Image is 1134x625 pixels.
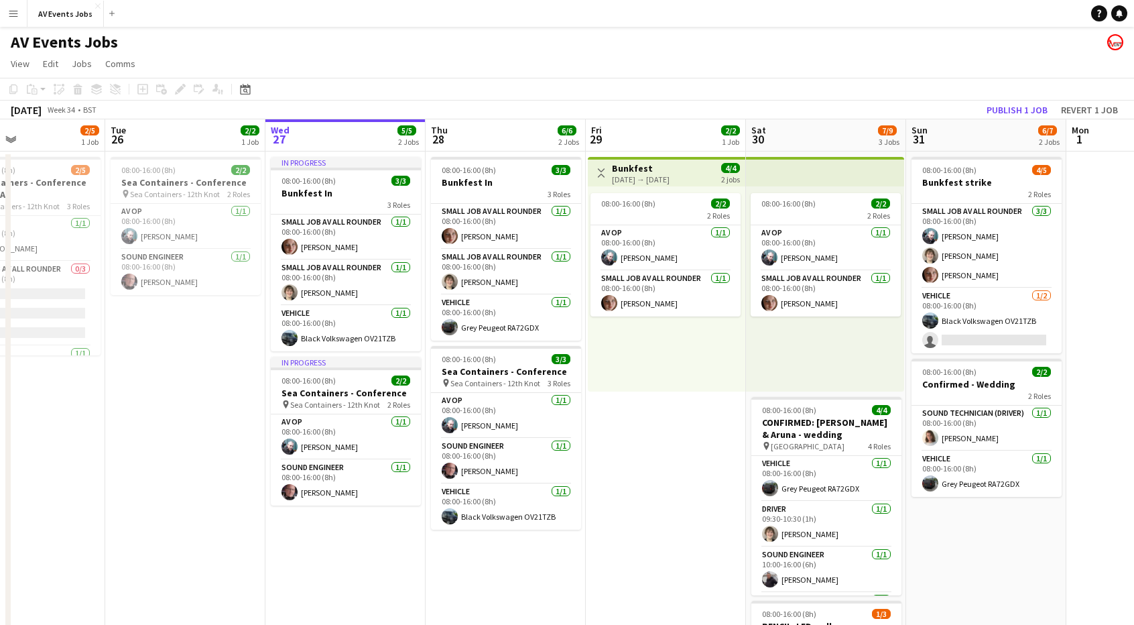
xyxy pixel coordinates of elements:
[11,32,118,52] h1: AV Events Jobs
[11,103,42,117] div: [DATE]
[1056,101,1123,119] button: Revert 1 job
[5,55,35,72] a: View
[1107,34,1123,50] app-user-avatar: Liam O'Brien
[72,58,92,70] span: Jobs
[11,58,29,70] span: View
[105,58,135,70] span: Comms
[83,105,97,115] div: BST
[981,101,1053,119] button: Publish 1 job
[44,105,78,115] span: Week 34
[66,55,97,72] a: Jobs
[38,55,64,72] a: Edit
[27,1,104,27] button: AV Events Jobs
[100,55,141,72] a: Comms
[43,58,58,70] span: Edit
